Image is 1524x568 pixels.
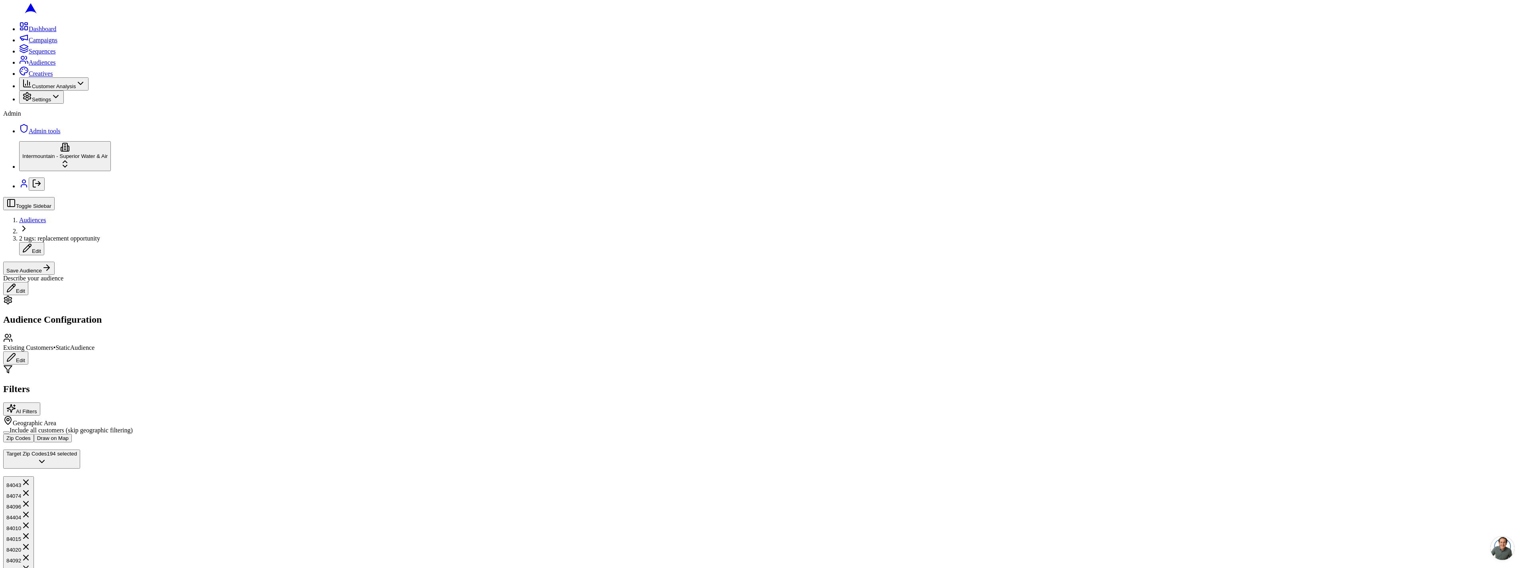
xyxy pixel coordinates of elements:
div: 84015 [6,531,31,542]
span: Creatives [29,70,53,77]
span: Settings [32,97,51,103]
span: Edit [16,288,25,294]
span: Toggle Sidebar [16,203,51,209]
div: 84010 [6,521,31,531]
a: Creatives [19,70,53,77]
button: Settings [19,91,64,104]
button: Customer Analysis [19,77,89,91]
div: Geographic Area [3,416,1521,427]
div: 84092 [6,553,31,564]
a: Campaigns [19,37,57,43]
span: Intermountain - Superior Water & Air [22,153,108,159]
button: Edit [3,351,28,365]
button: Draw on Map [34,434,72,442]
span: 2 tags: replacement opportunity [19,235,100,242]
span: Describe your audience [3,275,63,282]
nav: breadcrumb [3,217,1521,255]
span: Edit [32,248,41,254]
span: Customer Analysis [32,83,76,89]
button: Toggle Sidebar [3,197,55,210]
div: Admin [3,110,1521,117]
span: Dashboard [29,26,56,32]
div: 84043 [6,477,31,488]
button: Save Audience [3,262,55,275]
div: 84020 [6,542,31,553]
span: Sequences [29,48,56,55]
label: Include all customers (skip geographic filtering) [10,427,133,434]
div: 84074 [6,488,31,499]
button: Edit [19,242,44,255]
button: Zip Codes [3,434,34,442]
a: Audiences [19,217,46,223]
div: 84096 [6,499,31,510]
span: Admin tools [29,128,61,134]
span: Static Audience [55,344,95,351]
span: Existing Customers [3,344,53,351]
span: Audiences [29,59,56,66]
span: AI Filters [16,408,37,414]
button: Edit [3,282,28,295]
h2: Filters [3,384,1521,394]
a: Open chat [1491,536,1514,560]
a: Admin tools [19,128,61,134]
h2: Audience Configuration [3,314,1521,325]
button: Log out [29,177,45,191]
button: AI Filters [3,402,40,416]
a: Audiences [19,59,56,66]
a: Sequences [19,48,56,55]
span: Target Zip Codes [6,451,47,457]
a: Dashboard [19,26,56,32]
button: Intermountain - Superior Water & Air [19,141,111,171]
div: 84404 [6,510,31,521]
button: Target Zip Codes194 selected [3,450,80,469]
span: Campaigns [29,37,57,43]
span: 194 selected [47,451,77,457]
span: • [53,344,56,351]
